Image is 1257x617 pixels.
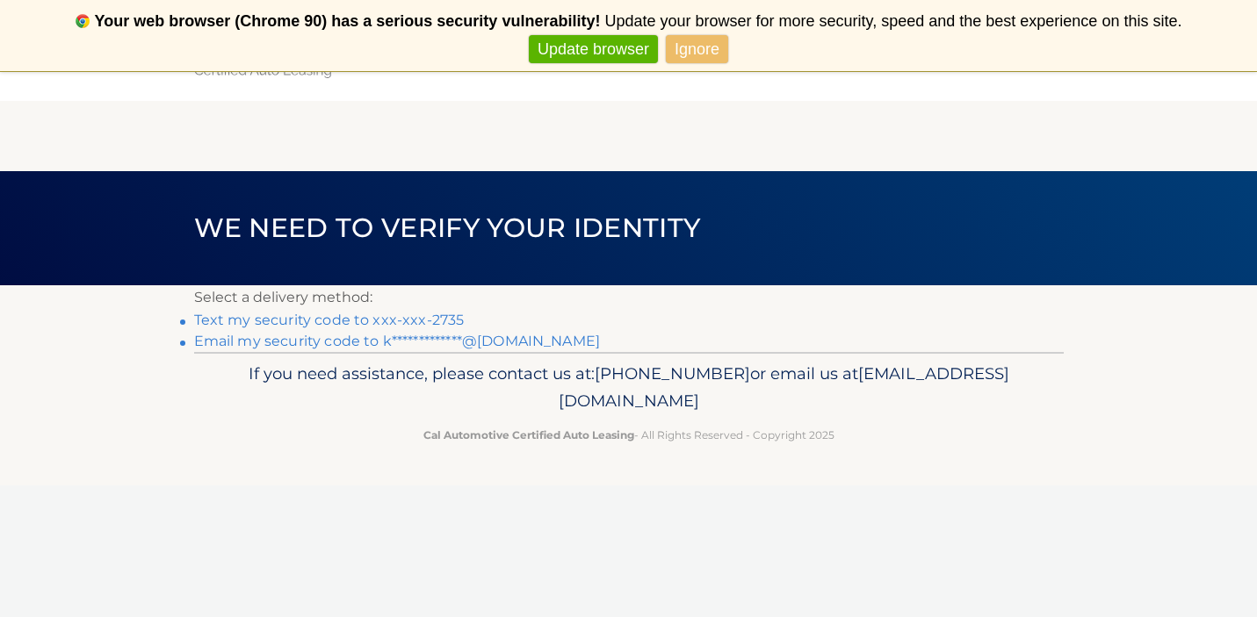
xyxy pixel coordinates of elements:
[95,12,601,30] b: Your web browser (Chrome 90) has a serious security vulnerability!
[206,360,1052,416] p: If you need assistance, please contact us at: or email us at
[595,363,750,384] span: [PHONE_NUMBER]
[206,426,1052,444] p: - All Rights Reserved - Copyright 2025
[194,285,1064,310] p: Select a delivery method:
[194,212,701,244] span: We need to verify your identity
[666,35,728,64] a: Ignore
[529,35,658,64] a: Update browser
[194,312,465,328] a: Text my security code to xxx-xxx-2735
[604,12,1181,30] span: Update your browser for more security, speed and the best experience on this site.
[423,428,634,441] strong: Cal Automotive Certified Auto Leasing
